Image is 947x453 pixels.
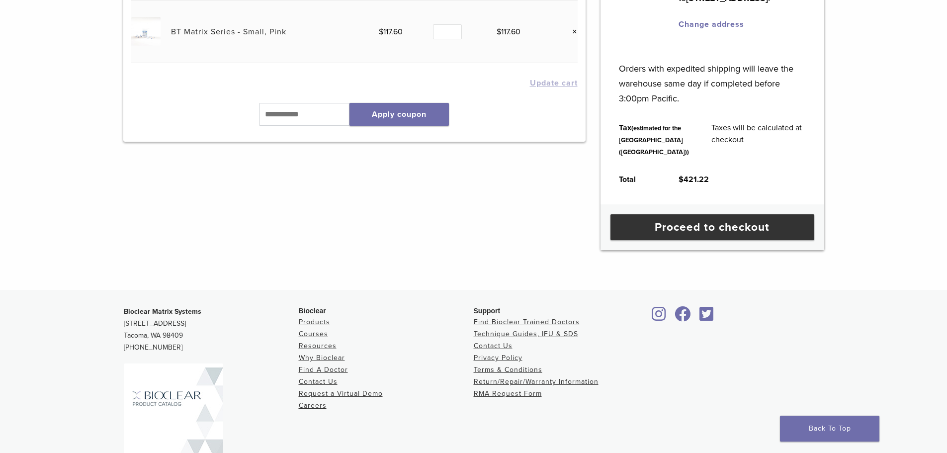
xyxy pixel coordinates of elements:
[619,46,805,106] p: Orders with expedited shipping will leave the warehouse same day if completed before 3:00pm Pacific.
[497,27,520,37] bdi: 117.60
[780,416,879,442] a: Back To Top
[299,330,328,338] a: Courses
[474,365,542,374] a: Terms & Conditions
[610,214,814,240] a: Proceed to checkout
[474,377,599,386] a: Return/Repair/Warranty Information
[565,25,578,38] a: Remove this item
[124,306,299,354] p: [STREET_ADDRESS] Tacoma, WA 98409 [PHONE_NUMBER]
[696,312,717,322] a: Bioclear
[379,27,383,37] span: $
[124,307,201,316] strong: Bioclear Matrix Systems
[299,389,383,398] a: Request a Virtual Demo
[299,377,338,386] a: Contact Us
[700,114,817,166] td: Taxes will be calculated at checkout
[379,27,403,37] bdi: 117.60
[679,175,709,184] bdi: 421.22
[474,342,513,350] a: Contact Us
[474,389,542,398] a: RMA Request Form
[474,330,578,338] a: Technique Guides, IFU & SDS
[679,19,744,29] a: Change address
[474,354,522,362] a: Privacy Policy
[299,342,337,350] a: Resources
[649,312,670,322] a: Bioclear
[530,79,578,87] button: Update cart
[672,312,694,322] a: Bioclear
[474,318,580,326] a: Find Bioclear Trained Doctors
[497,27,501,37] span: $
[131,17,161,46] img: BT Matrix Series - Small, Pink
[299,354,345,362] a: Why Bioclear
[299,307,326,315] span: Bioclear
[171,27,286,37] a: BT Matrix Series - Small, Pink
[299,365,348,374] a: Find A Doctor
[349,103,449,126] button: Apply coupon
[608,166,668,193] th: Total
[608,114,700,166] th: Tax
[299,318,330,326] a: Products
[474,307,501,315] span: Support
[619,124,689,156] small: (estimated for the [GEOGRAPHIC_DATA] ([GEOGRAPHIC_DATA]))
[679,175,684,184] span: $
[299,401,327,410] a: Careers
